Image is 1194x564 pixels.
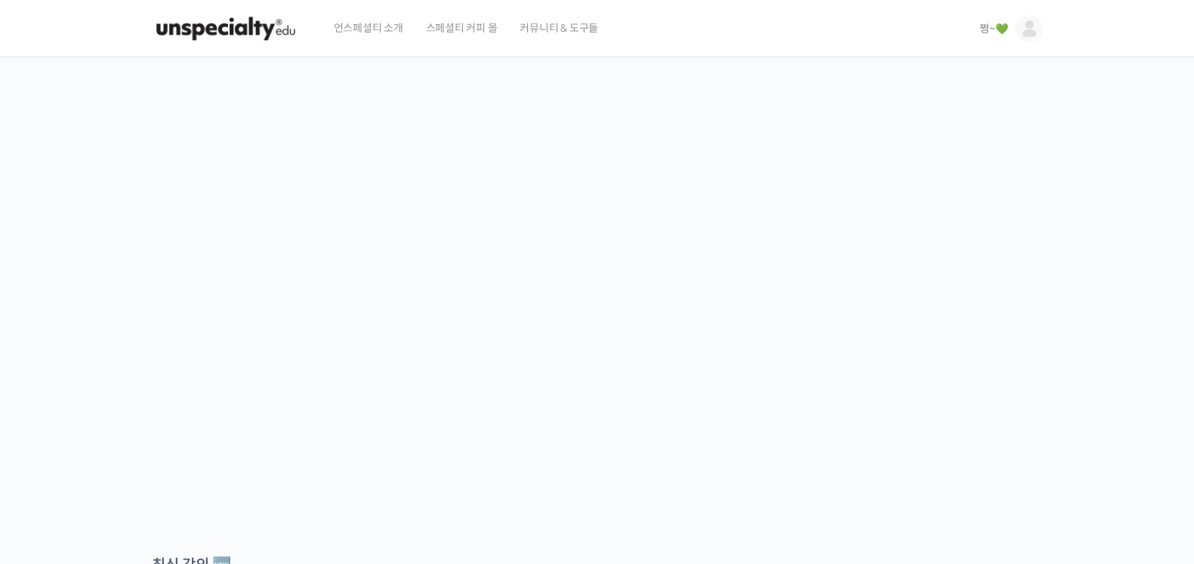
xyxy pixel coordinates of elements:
[15,231,1180,307] p: [PERSON_NAME]을 다하는 당신을 위해, 최고와 함께 만든 커피 클래스
[15,314,1180,335] p: 시간과 장소에 구애받지 않고, 검증된 커리큘럼으로
[980,22,1007,35] span: 쩡~💚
